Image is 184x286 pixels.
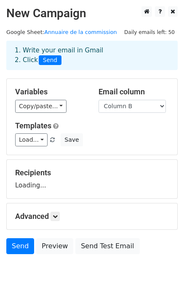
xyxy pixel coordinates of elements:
[15,133,48,146] a: Load...
[6,29,117,35] small: Google Sheet:
[6,238,34,254] a: Send
[44,29,117,35] a: Annuaire de la commission
[15,212,169,221] h5: Advanced
[15,100,67,113] a: Copy/paste...
[61,133,83,146] button: Save
[75,238,139,254] a: Send Test Email
[121,28,178,37] span: Daily emails left: 50
[15,121,51,130] a: Templates
[8,46,176,65] div: 1. Write your email in Gmail 2. Click
[15,168,169,190] div: Loading...
[15,168,169,177] h5: Recipients
[99,87,169,96] h5: Email column
[15,87,86,96] h5: Variables
[36,238,73,254] a: Preview
[39,55,61,65] span: Send
[6,6,178,21] h2: New Campaign
[121,29,178,35] a: Daily emails left: 50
